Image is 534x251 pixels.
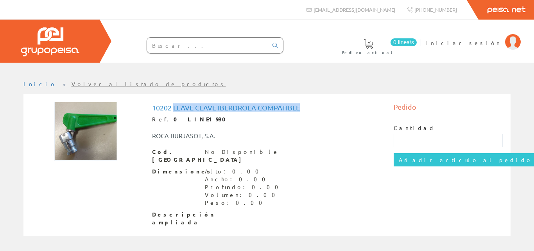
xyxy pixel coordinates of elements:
[152,211,199,226] span: Descripción ampliada
[146,131,287,140] div: ROCA BURJASOT, S.A.
[205,168,283,175] div: Alto: 0.00
[147,38,268,53] input: Buscar ...
[152,116,382,123] div: Ref.
[152,168,199,175] span: Dimensiones
[205,199,283,207] div: Peso: 0.00
[414,6,457,13] span: [PHONE_NUMBER]
[425,33,521,40] a: Iniciar sesión
[205,148,279,156] div: No Disponible
[205,191,283,199] div: Volumen: 0.00
[152,104,382,112] h1: 10202 Llave Clave Iberdrola Compatible
[174,116,231,123] strong: 0 LINE1930
[205,183,283,191] div: Profundo: 0.00
[54,102,117,161] img: Foto artículo 10202 Llave Clave Iberdrola Compatible (160.40925266904x150)
[391,38,417,46] span: 0 línea/s
[394,102,503,116] div: Pedido
[342,49,395,56] span: Pedido actual
[314,6,395,13] span: [EMAIL_ADDRESS][DOMAIN_NAME]
[72,80,226,87] a: Volver al listado de productos
[425,39,501,47] span: Iniciar sesión
[23,80,57,87] a: Inicio
[394,124,435,132] label: Cantidad
[152,148,199,164] span: Cod. [GEOGRAPHIC_DATA]
[205,175,283,183] div: Ancho: 0.00
[21,27,79,56] img: Grupo Peisa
